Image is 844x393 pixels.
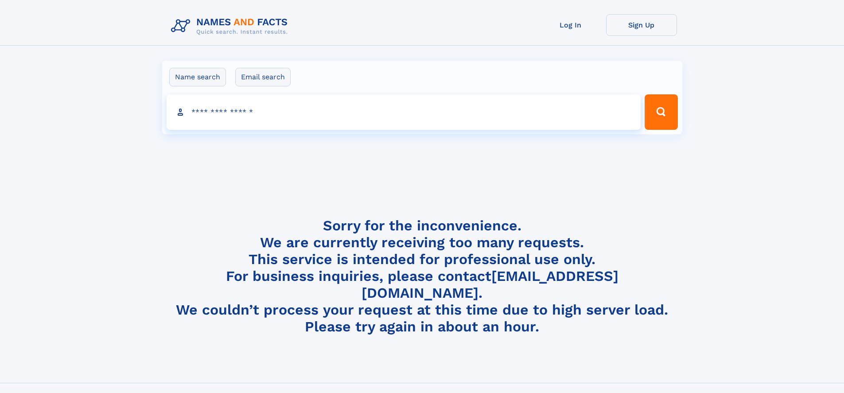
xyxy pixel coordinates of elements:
[606,14,677,36] a: Sign Up
[167,94,641,130] input: search input
[235,68,291,86] label: Email search
[169,68,226,86] label: Name search
[362,268,618,301] a: [EMAIL_ADDRESS][DOMAIN_NAME]
[167,14,295,38] img: Logo Names and Facts
[535,14,606,36] a: Log In
[645,94,677,130] button: Search Button
[167,217,677,335] h4: Sorry for the inconvenience. We are currently receiving too many requests. This service is intend...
